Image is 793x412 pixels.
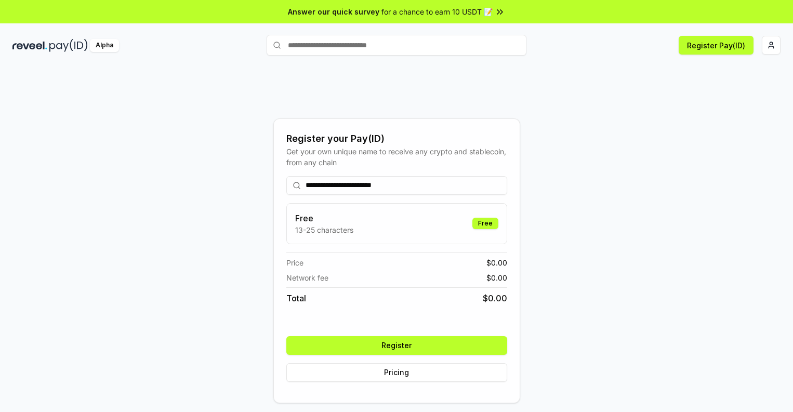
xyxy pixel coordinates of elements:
[12,39,47,52] img: reveel_dark
[90,39,119,52] div: Alpha
[679,36,754,55] button: Register Pay(ID)
[286,131,507,146] div: Register your Pay(ID)
[483,292,507,304] span: $ 0.00
[472,218,498,229] div: Free
[286,146,507,168] div: Get your own unique name to receive any crypto and stablecoin, from any chain
[295,212,353,224] h3: Free
[49,39,88,52] img: pay_id
[286,292,306,304] span: Total
[286,363,507,382] button: Pricing
[295,224,353,235] p: 13-25 characters
[286,272,328,283] span: Network fee
[286,257,303,268] span: Price
[486,272,507,283] span: $ 0.00
[288,6,379,17] span: Answer our quick survey
[381,6,493,17] span: for a chance to earn 10 USDT 📝
[286,336,507,355] button: Register
[486,257,507,268] span: $ 0.00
